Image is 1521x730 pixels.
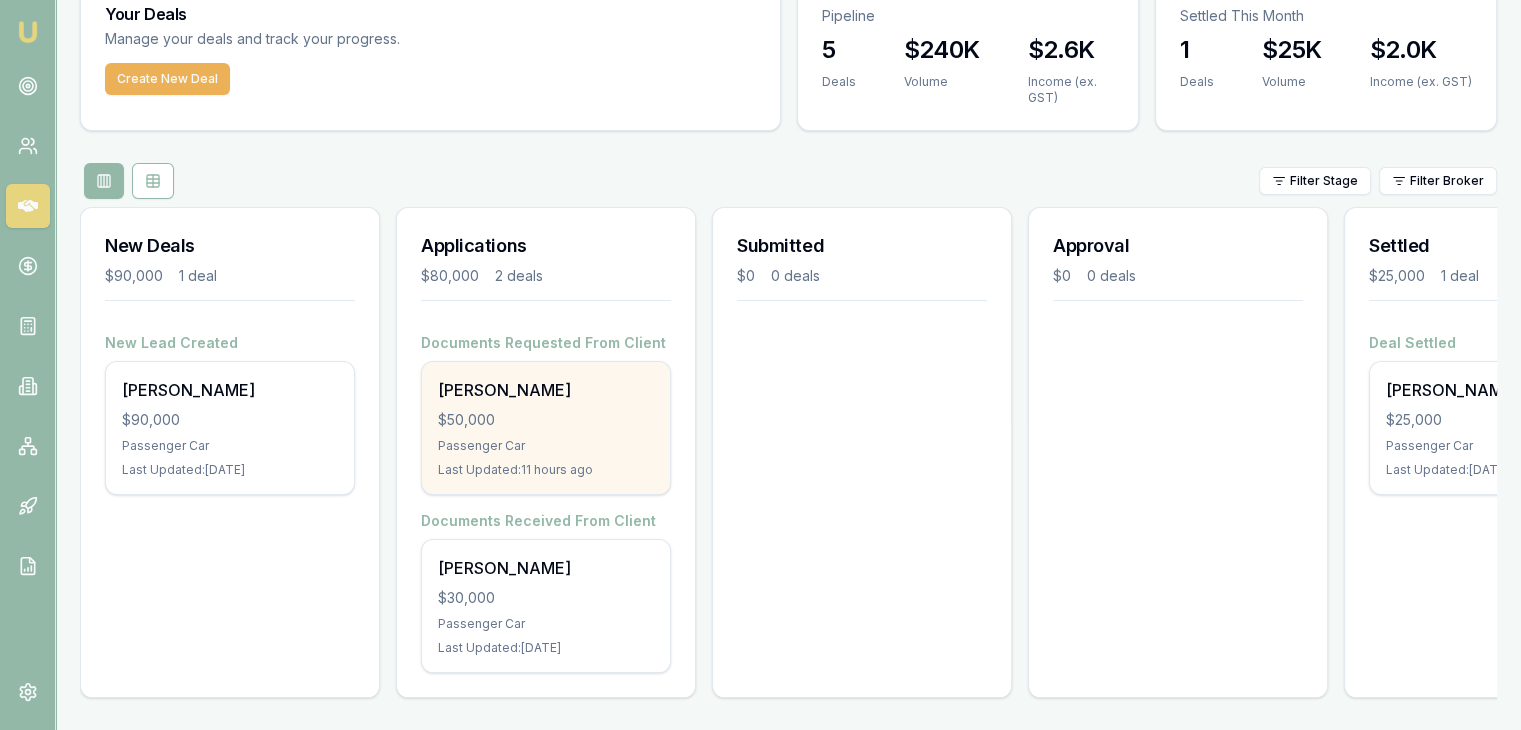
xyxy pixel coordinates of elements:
[421,333,671,353] h4: Documents Requested From Client
[1180,6,1472,26] p: Settled This Month
[105,232,355,260] h3: New Deals
[122,378,338,402] div: [PERSON_NAME]
[737,232,987,260] h3: Submitted
[1262,34,1322,66] h3: $25K
[438,556,654,580] div: [PERSON_NAME]
[1053,232,1303,260] h3: Approval
[822,6,1114,26] p: Pipeline
[438,410,654,430] div: $50,000
[438,438,654,454] div: Passenger Car
[822,74,856,90] div: Deals
[105,63,230,95] button: Create New Deal
[1410,173,1484,189] span: Filter Broker
[1290,173,1358,189] span: Filter Stage
[1028,34,1114,66] h3: $2.6K
[105,28,617,51] p: Manage your deals and track your progress.
[105,6,756,22] h3: Your Deals
[1262,74,1322,90] div: Volume
[1087,266,1136,286] div: 0 deals
[904,74,980,90] div: Volume
[438,588,654,608] div: $30,000
[771,266,820,286] div: 0 deals
[105,333,355,353] h4: New Lead Created
[1028,74,1114,106] div: Income (ex. GST)
[438,462,654,478] div: Last Updated: 11 hours ago
[421,232,671,260] h3: Applications
[1369,34,1471,66] h3: $2.0K
[904,34,980,66] h3: $240K
[438,616,654,632] div: Passenger Car
[1441,266,1479,286] div: 1 deal
[16,20,40,44] img: emu-icon-u.png
[122,438,338,454] div: Passenger Car
[495,266,543,286] div: 2 deals
[438,378,654,402] div: [PERSON_NAME]
[1259,167,1371,195] button: Filter Stage
[421,266,479,286] div: $80,000
[1379,167,1497,195] button: Filter Broker
[1180,34,1214,66] h3: 1
[421,511,671,531] h4: Documents Received From Client
[1053,266,1071,286] div: $0
[737,266,755,286] div: $0
[122,410,338,430] div: $90,000
[822,34,856,66] h3: 5
[1369,74,1471,90] div: Income (ex. GST)
[438,640,654,656] div: Last Updated: [DATE]
[179,266,217,286] div: 1 deal
[122,462,338,478] div: Last Updated: [DATE]
[1369,266,1425,286] div: $25,000
[105,266,163,286] div: $90,000
[1180,74,1214,90] div: Deals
